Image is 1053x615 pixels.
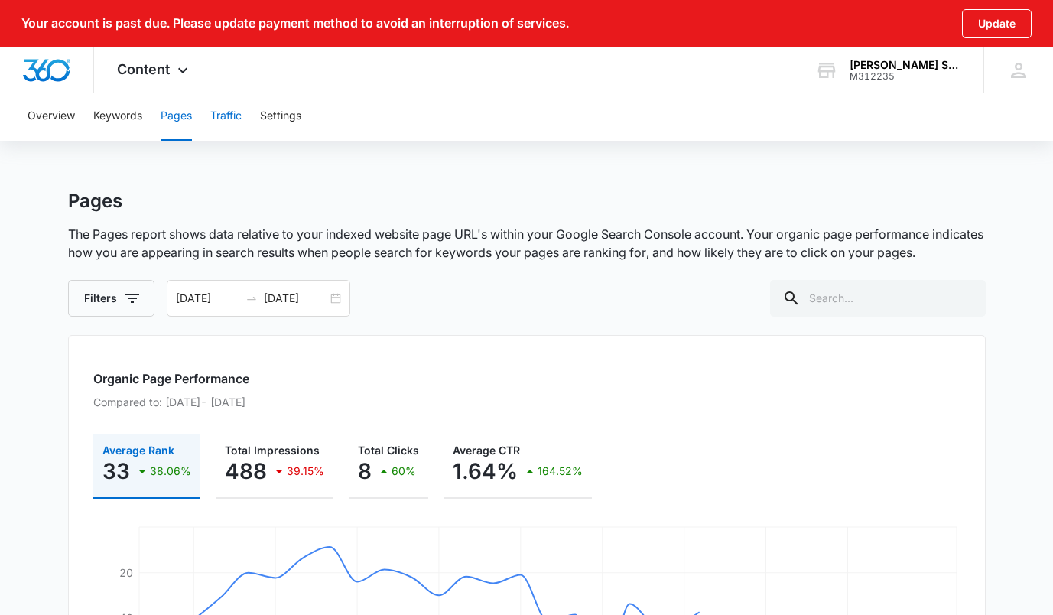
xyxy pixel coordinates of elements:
p: 39.15% [287,466,324,477]
h2: Organic Page Performance [93,369,960,388]
p: 488 [225,459,267,483]
input: Search... [770,280,986,317]
button: Pages [161,92,192,141]
p: The Pages report shows data relative to your indexed website page URL's within your Google Search... [68,225,986,262]
button: Traffic [210,92,242,141]
div: Content [94,47,215,93]
p: 33 [102,459,130,483]
span: Total Impressions [225,444,320,457]
h1: Pages [68,190,122,213]
button: Overview [28,92,75,141]
span: Total Clicks [358,444,419,457]
button: Keywords [93,92,142,141]
p: 1.64% [453,459,518,483]
span: to [245,292,258,304]
span: Average CTR [453,444,520,457]
p: 38.06% [150,466,191,477]
tspan: 20 [119,566,133,579]
p: 60% [392,466,416,477]
span: swap-right [245,292,258,304]
p: Your account is past due. Please update payment method to avoid an interruption of services. [21,16,569,31]
p: 164.52% [538,466,583,477]
div: account name [850,59,961,71]
input: End date [264,290,327,307]
span: Content [117,61,170,77]
span: Average Rank [102,444,174,457]
div: account id [850,71,961,82]
button: Settings [260,92,301,141]
input: Start date [176,290,239,307]
button: Filters [68,280,154,317]
p: 8 [358,459,372,483]
p: Compared to: [DATE] - [DATE] [93,394,960,410]
button: Update [962,9,1032,38]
